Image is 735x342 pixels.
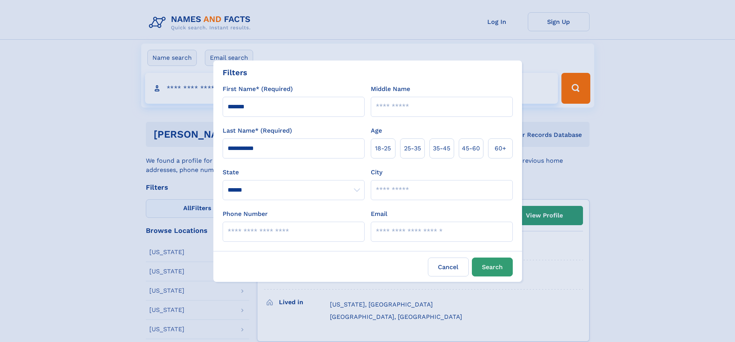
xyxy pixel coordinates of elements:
span: 45‑60 [462,144,480,153]
div: Filters [223,67,247,78]
label: Phone Number [223,209,268,219]
span: 18‑25 [375,144,391,153]
label: Middle Name [371,84,410,94]
span: 35‑45 [433,144,450,153]
label: Email [371,209,387,219]
label: City [371,168,382,177]
label: Cancel [428,258,469,276]
label: State [223,168,365,177]
label: Age [371,126,382,135]
label: First Name* (Required) [223,84,293,94]
span: 25‑35 [404,144,421,153]
button: Search [472,258,513,276]
label: Last Name* (Required) [223,126,292,135]
span: 60+ [495,144,506,153]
